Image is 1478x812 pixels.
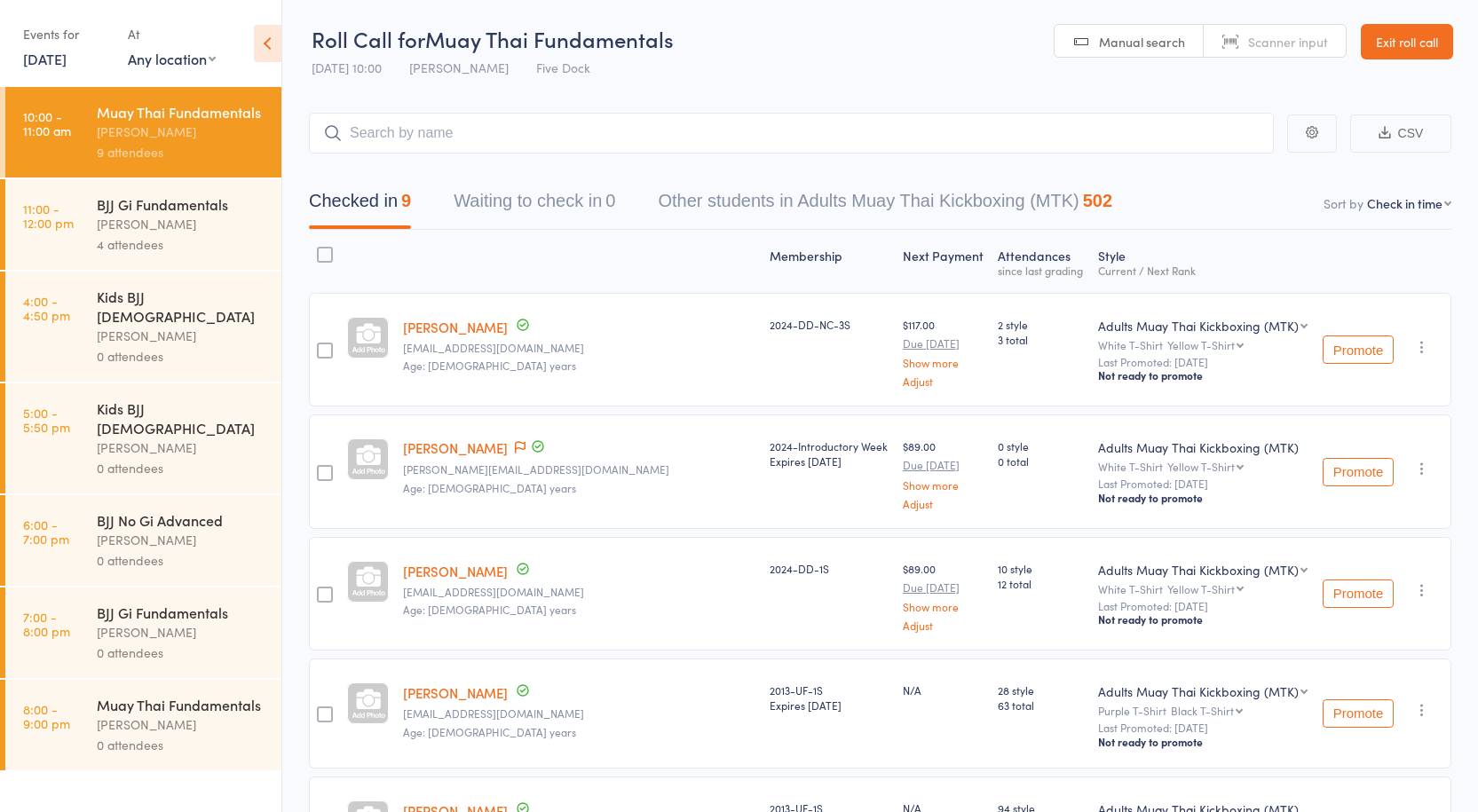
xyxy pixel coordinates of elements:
div: Membership [763,238,895,285]
div: Expires [DATE] [770,698,888,713]
div: White T-Shirt [1098,583,1308,595]
span: 28 style [998,682,1083,698]
div: 0 attendees [97,458,266,478]
small: Due [DATE] [903,337,984,350]
span: 63 total [998,698,1083,713]
span: Age: [DEMOGRAPHIC_DATA] years [403,602,576,617]
div: Yellow T-Shirt [1167,583,1235,595]
button: Promote [1323,458,1394,486]
div: 0 [605,191,615,210]
button: Checked in9 [309,182,411,229]
div: Not ready to promote [1098,491,1308,505]
div: Black T-Shirt [1171,705,1234,716]
span: 3 total [998,332,1083,347]
div: BJJ Gi Fundamentals [97,194,266,214]
a: 6:00 -7:00 pmBJJ No Gi Advanced[PERSON_NAME]0 attendees [5,495,281,586]
div: $117.00 [903,317,984,387]
div: Adults Muay Thai Kickboxing (MTK) [1098,561,1299,579]
div: 502 [1083,191,1112,210]
div: 2024-Introductory Week [770,438,888,469]
a: Show more [903,601,984,612]
span: 10 style [998,561,1083,576]
time: 5:00 - 5:50 pm [23,406,70,434]
div: Adults Muay Thai Kickboxing (MTK) [1098,682,1299,700]
a: [PERSON_NAME] [403,438,508,457]
div: Atten­dances [991,238,1090,285]
small: Due [DATE] [903,581,984,594]
div: Not ready to promote [1098,368,1308,382]
small: Last Promoted: [DATE] [1098,721,1308,734]
div: [PERSON_NAME] [97,214,266,234]
div: Adults Muay Thai Kickboxing (MTK) [1098,317,1299,335]
a: Show more [903,479,984,491]
span: Age: [DEMOGRAPHIC_DATA] years [403,480,576,495]
button: Promote [1323,579,1394,608]
div: At [128,20,216,49]
label: Sort by [1324,194,1363,212]
div: Kids BJJ [DEMOGRAPHIC_DATA] [97,287,266,326]
small: Last Promoted: [DATE] [1098,600,1308,612]
a: Exit roll call [1361,24,1453,59]
span: Scanner input [1248,33,1328,51]
div: Kids BJJ [DEMOGRAPHIC_DATA] [97,398,266,438]
button: Promote [1323,699,1394,728]
a: Adjust [903,375,984,387]
div: [PERSON_NAME] [97,714,266,735]
div: Yellow T-Shirt [1167,339,1235,351]
small: Markus.ft@outlooi.com [403,463,755,476]
div: 9 [401,191,411,210]
a: [DATE] [23,49,67,68]
a: Adjust [903,498,984,509]
span: Muay Thai Fundamentals [425,24,674,53]
a: Show more [903,357,984,368]
span: 0 total [998,453,1083,469]
a: 4:00 -4:50 pmKids BJJ [DEMOGRAPHIC_DATA][PERSON_NAME]0 attendees [5,272,281,382]
div: Muay Thai Fundamentals [97,695,266,714]
div: BJJ Gi Fundamentals [97,603,266,622]
time: 4:00 - 4:50 pm [23,294,70,322]
button: Waiting to check in0 [454,182,615,229]
span: Roll Call for [312,24,425,53]
a: [PERSON_NAME] [403,683,508,702]
div: [PERSON_NAME] [97,438,266,458]
small: Last Promoted: [DATE] [1098,477,1308,490]
div: 0 attendees [97,643,266,663]
div: $89.00 [903,438,984,508]
span: [DATE] 10:00 [312,59,382,76]
span: Manual search [1099,33,1185,51]
span: Five Dock [536,59,590,76]
div: White T-Shirt [1098,339,1308,351]
button: Promote [1323,335,1394,364]
div: Purple T-Shirt [1098,705,1308,716]
div: 0 attendees [97,550,266,571]
div: Current / Next Rank [1098,264,1308,276]
span: 0 style [998,438,1083,453]
div: Yellow T-Shirt [1167,461,1235,472]
div: since last grading [998,264,1083,276]
div: Not ready to promote [1098,735,1308,749]
time: 11:00 - 12:00 pm [23,201,74,230]
div: Any location [128,49,216,68]
div: Check in time [1367,194,1442,212]
div: Not ready to promote [1098,612,1308,627]
button: CSV [1350,114,1451,153]
div: BJJ No Gi Advanced [97,510,266,530]
small: Sydney.l3790@gmail.com [403,586,755,598]
div: [PERSON_NAME] [97,122,266,142]
a: 7:00 -8:00 pmBJJ Gi Fundamentals[PERSON_NAME]0 attendees [5,587,281,678]
a: 11:00 -12:00 pmBJJ Gi Fundamentals[PERSON_NAME]4 attendees [5,179,281,270]
small: Kaan.esenkurt02@gmail.com [403,342,755,354]
span: Age: [DEMOGRAPHIC_DATA] years [403,358,576,373]
input: Search by name [309,113,1274,154]
div: 4 attendees [97,234,266,255]
div: [PERSON_NAME] [97,622,266,643]
span: 12 total [998,576,1083,591]
a: 5:00 -5:50 pmKids BJJ [DEMOGRAPHIC_DATA][PERSON_NAME]0 attendees [5,383,281,493]
time: 8:00 - 9:00 pm [23,702,70,730]
small: grepice@gmail.com [403,707,755,720]
div: 9 attendees [97,142,266,162]
time: 6:00 - 7:00 pm [23,517,69,546]
div: 2024-DD-1S [770,561,888,576]
a: [PERSON_NAME] [403,562,508,580]
div: [PERSON_NAME] [97,530,266,550]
